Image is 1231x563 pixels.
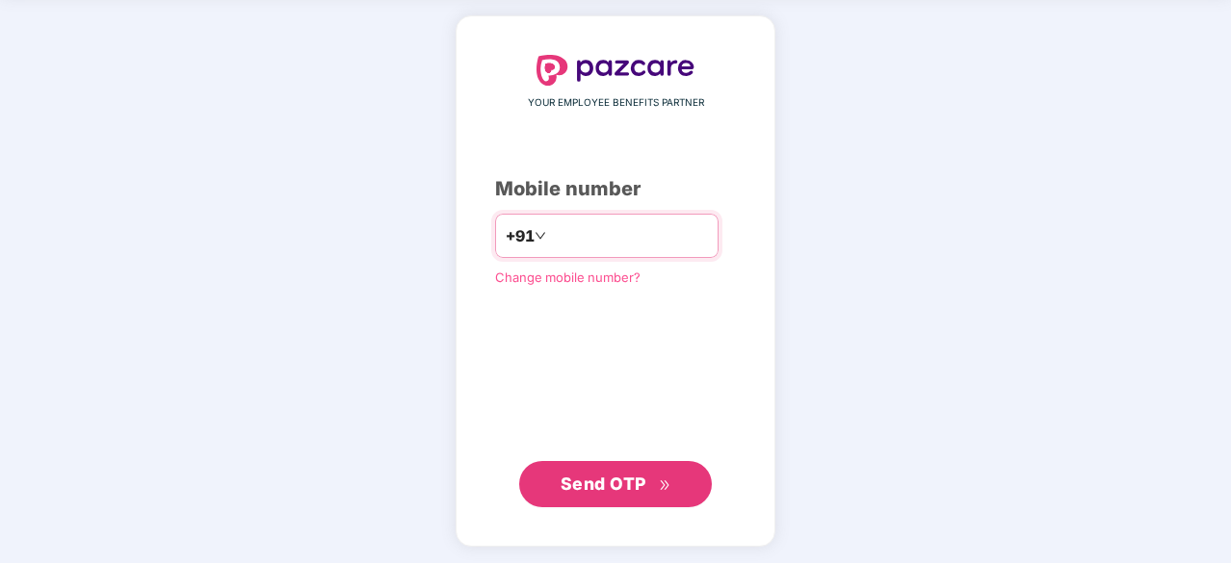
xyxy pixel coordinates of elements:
div: Mobile number [495,174,736,204]
span: down [535,230,546,242]
span: double-right [659,479,671,492]
span: +91 [506,224,535,248]
button: Send OTPdouble-right [519,461,712,507]
span: YOUR EMPLOYEE BENEFITS PARTNER [528,95,704,111]
a: Change mobile number? [495,269,641,285]
img: logo [537,55,694,86]
span: Send OTP [561,473,646,494]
